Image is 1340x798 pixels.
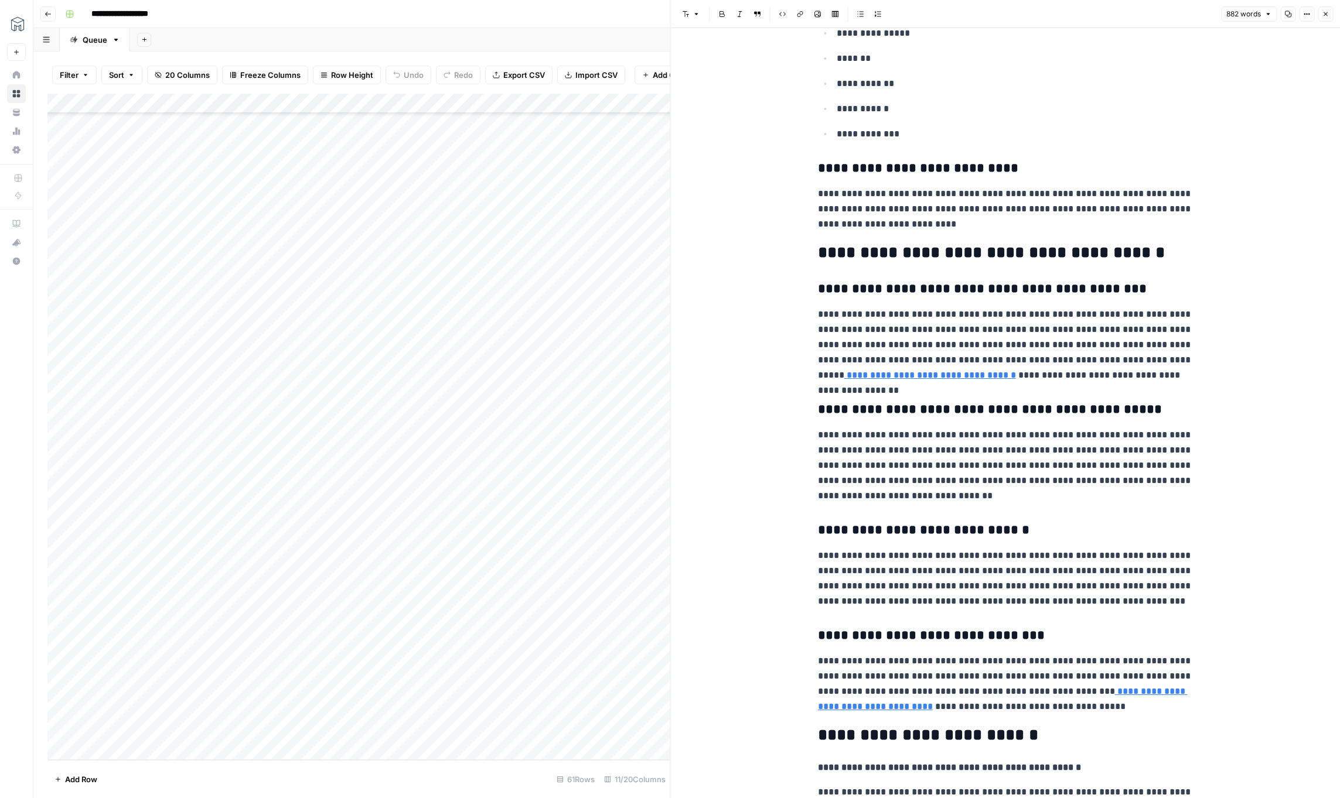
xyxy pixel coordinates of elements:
button: Export CSV [485,66,553,84]
a: Home [7,66,26,84]
span: Import CSV [575,69,618,81]
a: Settings [7,141,26,159]
button: Help + Support [7,252,26,270]
div: 61 Rows [552,770,599,789]
span: Undo [404,69,424,81]
a: Browse [7,84,26,103]
button: Redo [436,66,480,84]
span: Export CSV [503,69,545,81]
span: Row Height [331,69,373,81]
div: What's new? [8,234,25,251]
button: Filter [52,66,97,84]
button: Workspace: MESA [7,9,26,39]
a: AirOps Academy [7,214,26,233]
button: Add Column [635,66,705,84]
button: Undo [386,66,431,84]
span: Add Column [653,69,698,81]
button: Row Height [313,66,381,84]
button: Freeze Columns [222,66,308,84]
button: Import CSV [557,66,625,84]
button: 882 words [1221,6,1277,22]
span: Freeze Columns [240,69,301,81]
span: 20 Columns [165,69,210,81]
span: Add Row [65,773,97,785]
img: MESA Logo [7,13,28,35]
button: Add Row [47,770,104,789]
a: Your Data [7,103,26,122]
a: Usage [7,122,26,141]
span: Redo [454,69,473,81]
button: Sort [101,66,142,84]
div: 11/20 Columns [599,770,670,789]
div: Queue [83,34,107,46]
button: What's new? [7,233,26,252]
button: 20 Columns [147,66,217,84]
span: 882 words [1226,9,1261,19]
span: Filter [60,69,79,81]
span: Sort [109,69,124,81]
a: Queue [60,28,130,52]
